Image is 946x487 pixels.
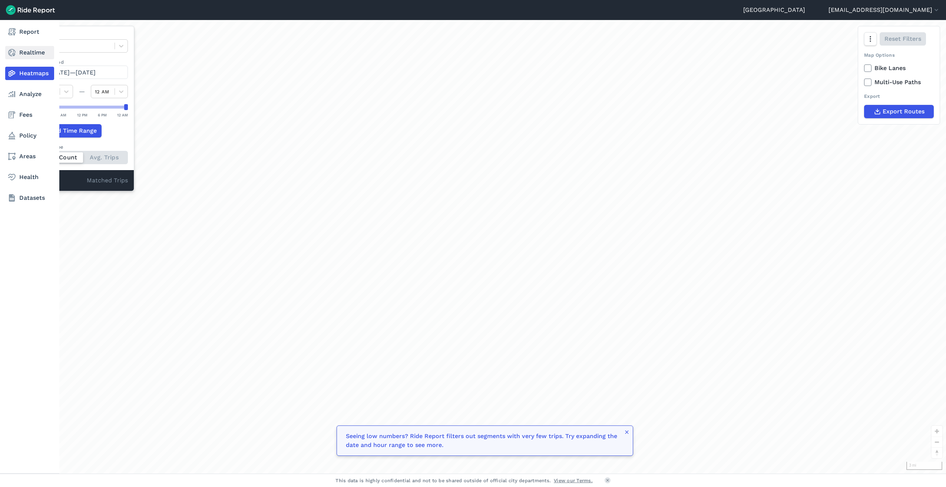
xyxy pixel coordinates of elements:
[36,176,87,186] div: -
[864,52,934,59] div: Map Options
[5,67,54,80] a: Heatmaps
[36,66,128,79] button: [DATE]—[DATE]
[5,87,54,101] a: Analyze
[883,107,924,116] span: Export Routes
[5,170,54,184] a: Health
[5,191,54,205] a: Datasets
[743,6,805,14] a: [GEOGRAPHIC_DATA]
[50,69,96,76] span: [DATE]—[DATE]
[880,32,926,46] button: Reset Filters
[36,32,128,39] label: Data Type
[884,34,921,43] span: Reset Filters
[5,150,54,163] a: Areas
[864,105,934,118] button: Export Routes
[36,143,128,150] div: Count Type
[554,477,593,484] a: View our Terms.
[5,129,54,142] a: Policy
[24,20,946,474] div: loading
[864,64,934,73] label: Bike Lanes
[5,25,54,39] a: Report
[117,112,128,118] div: 12 AM
[73,87,91,96] div: —
[50,126,97,135] span: Add Time Range
[5,46,54,59] a: Realtime
[57,112,66,118] div: 6 AM
[5,108,54,122] a: Fees
[6,5,55,15] img: Ride Report
[36,59,128,66] label: Data Period
[77,112,87,118] div: 12 PM
[828,6,940,14] button: [EMAIL_ADDRESS][DOMAIN_NAME]
[36,124,102,138] button: Add Time Range
[30,170,134,191] div: Matched Trips
[864,93,934,100] div: Export
[864,78,934,87] label: Multi-Use Paths
[98,112,107,118] div: 6 PM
